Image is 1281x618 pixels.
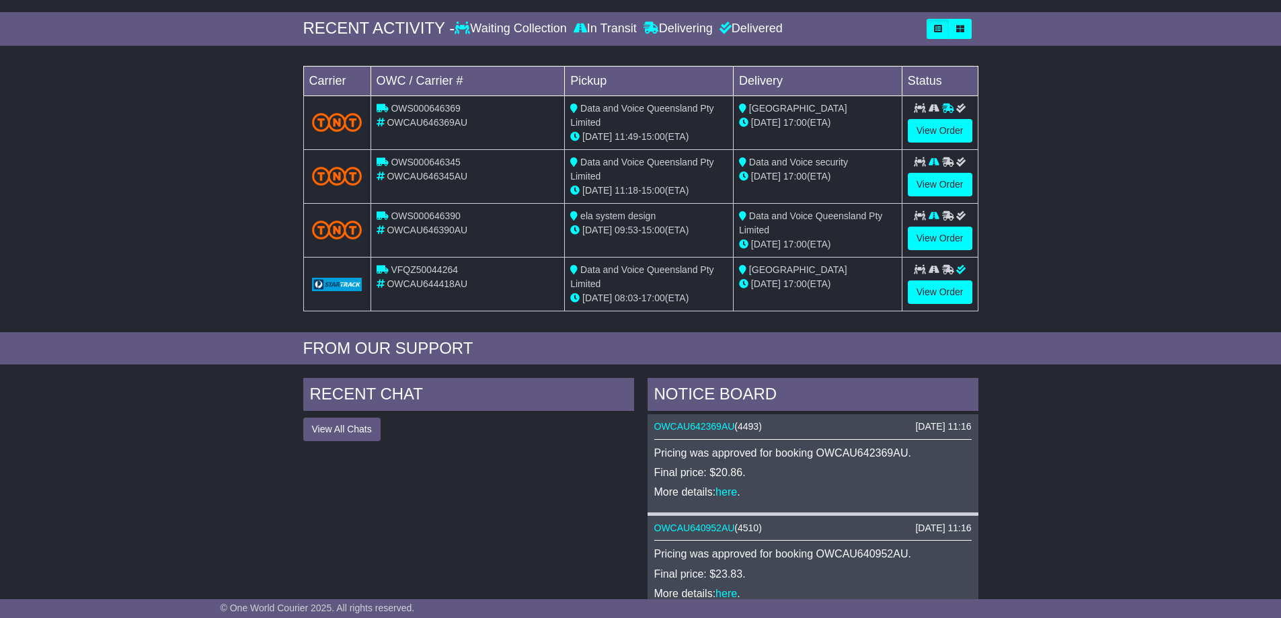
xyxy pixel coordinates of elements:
span: Data and Voice Queensland Pty Limited [570,157,713,182]
span: OWCAU644418AU [387,278,467,289]
div: - (ETA) [570,291,728,305]
div: [DATE] 11:16 [915,523,971,534]
p: Pricing was approved for booking OWCAU640952AU. [654,547,972,560]
div: (ETA) [739,277,896,291]
img: TNT_Domestic.png [312,221,362,239]
span: 08:03 [615,293,638,303]
a: View Order [908,227,972,250]
span: [GEOGRAPHIC_DATA] [749,103,847,114]
span: 17:00 [783,239,807,249]
td: Carrier [303,66,371,95]
div: (ETA) [739,116,896,130]
button: View All Chats [303,418,381,441]
td: Status [902,66,978,95]
span: 11:49 [615,131,638,142]
span: 11:18 [615,185,638,196]
img: GetCarrierServiceLogo [312,278,362,291]
div: - (ETA) [570,130,728,144]
span: [DATE] [582,131,612,142]
span: 09:53 [615,225,638,235]
p: Final price: $20.86. [654,466,972,479]
div: ( ) [654,421,972,432]
div: [DATE] 11:16 [915,421,971,432]
span: Data and Voice Queensland Pty Limited [570,103,713,128]
span: Data and Voice Queensland Pty Limited [570,264,713,289]
a: View Order [908,173,972,196]
span: [DATE] [582,293,612,303]
p: More details: . [654,486,972,498]
td: Pickup [565,66,734,95]
p: More details: . [654,587,972,600]
div: (ETA) [739,237,896,252]
img: TNT_Domestic.png [312,167,362,185]
a: OWCAU642369AU [654,421,735,432]
span: [DATE] [751,239,781,249]
div: (ETA) [739,169,896,184]
span: [DATE] [751,171,781,182]
span: OWS000646390 [391,210,461,221]
span: 17:00 [642,293,665,303]
span: [DATE] [582,185,612,196]
img: TNT_Domestic.png [312,113,362,131]
p: Final price: $23.83. [654,568,972,580]
span: OWS000646345 [391,157,461,167]
p: Pricing was approved for booking OWCAU642369AU. [654,447,972,459]
span: 4510 [738,523,759,533]
span: Data and Voice Queensland Pty Limited [739,210,882,235]
span: OWS000646369 [391,103,461,114]
div: NOTICE BOARD [648,378,978,414]
div: RECENT CHAT [303,378,634,414]
div: ( ) [654,523,972,534]
a: here [715,486,737,498]
span: [DATE] [751,278,781,289]
div: Delivered [716,22,783,36]
a: View Order [908,280,972,304]
span: [GEOGRAPHIC_DATA] [749,264,847,275]
span: OWCAU646345AU [387,171,467,182]
div: Waiting Collection [455,22,570,36]
span: 15:00 [642,185,665,196]
span: 15:00 [642,225,665,235]
a: OWCAU640952AU [654,523,735,533]
span: 17:00 [783,117,807,128]
div: Delivering [640,22,716,36]
div: - (ETA) [570,223,728,237]
a: here [715,588,737,599]
span: [DATE] [582,225,612,235]
span: ela system design [580,210,656,221]
div: FROM OUR SUPPORT [303,339,978,358]
span: 17:00 [783,278,807,289]
span: 15:00 [642,131,665,142]
span: VFQZ50044264 [391,264,458,275]
span: Data and Voice security [749,157,848,167]
div: In Transit [570,22,640,36]
td: OWC / Carrier # [371,66,565,95]
span: © One World Courier 2025. All rights reserved. [221,603,415,613]
span: 4493 [738,421,759,432]
a: View Order [908,119,972,143]
span: OWCAU646390AU [387,225,467,235]
span: 17:00 [783,171,807,182]
span: OWCAU646369AU [387,117,467,128]
td: Delivery [733,66,902,95]
span: [DATE] [751,117,781,128]
div: - (ETA) [570,184,728,198]
div: RECENT ACTIVITY - [303,19,455,38]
